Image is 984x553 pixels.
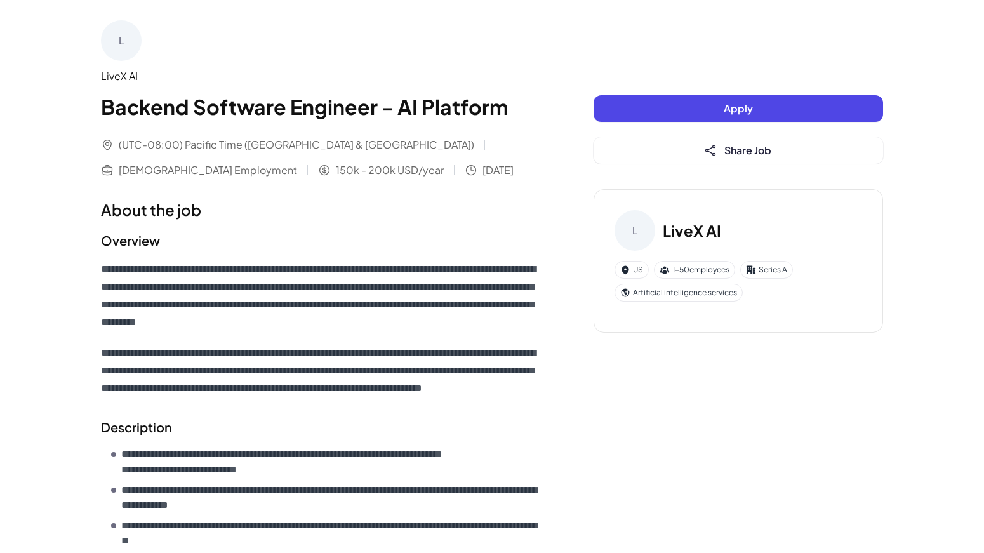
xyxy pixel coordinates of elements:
div: Artificial intelligence services [615,284,743,302]
h2: Overview [101,231,543,250]
div: LiveX AI [101,69,543,84]
span: (UTC-08:00) Pacific Time ([GEOGRAPHIC_DATA] & [GEOGRAPHIC_DATA]) [119,137,474,152]
span: Share Job [724,143,771,157]
h3: LiveX AI [663,219,721,242]
span: Apply [724,102,753,115]
h1: Backend Software Engineer - AI Platform [101,91,543,122]
h1: About the job [101,198,543,221]
div: US [615,261,649,279]
span: [DEMOGRAPHIC_DATA] Employment [119,163,297,178]
button: Apply [594,95,883,122]
div: L [101,20,142,61]
h2: Description [101,418,543,437]
button: Share Job [594,137,883,164]
span: [DATE] [482,163,514,178]
div: 1-50 employees [654,261,735,279]
span: 150k - 200k USD/year [336,163,444,178]
div: Series A [740,261,793,279]
div: L [615,210,655,251]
